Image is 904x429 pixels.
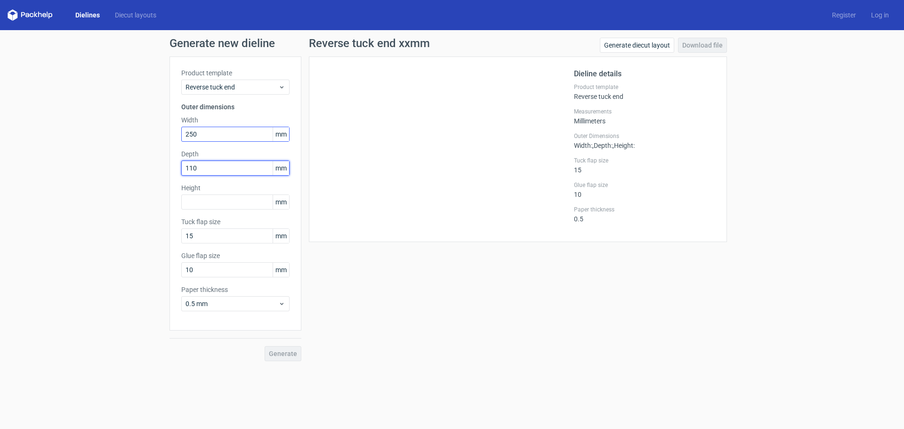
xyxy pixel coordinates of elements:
[592,142,613,149] span: , Depth :
[600,38,674,53] a: Generate diecut layout
[574,181,715,198] div: 10
[864,10,896,20] a: Log in
[181,68,290,78] label: Product template
[574,83,715,91] label: Product template
[574,132,715,140] label: Outer Dimensions
[273,127,289,141] span: mm
[169,38,734,49] h1: Generate new dieline
[181,115,290,125] label: Width
[613,142,635,149] span: , Height :
[181,149,290,159] label: Depth
[181,217,290,227] label: Tuck flap size
[574,83,715,100] div: Reverse tuck end
[574,68,715,80] h2: Dieline details
[68,10,107,20] a: Dielines
[181,251,290,260] label: Glue flap size
[309,38,430,49] h1: Reverse tuck end xxmm
[186,299,278,308] span: 0.5 mm
[574,206,715,223] div: 0.5
[181,285,290,294] label: Paper thickness
[574,181,715,189] label: Glue flap size
[273,263,289,277] span: mm
[574,108,715,125] div: Millimeters
[186,82,278,92] span: Reverse tuck end
[824,10,864,20] a: Register
[273,161,289,175] span: mm
[107,10,164,20] a: Diecut layouts
[273,195,289,209] span: mm
[181,102,290,112] h3: Outer dimensions
[574,157,715,174] div: 15
[574,206,715,213] label: Paper thickness
[181,183,290,193] label: Height
[574,157,715,164] label: Tuck flap size
[273,229,289,243] span: mm
[574,108,715,115] label: Measurements
[574,142,592,149] span: Width :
